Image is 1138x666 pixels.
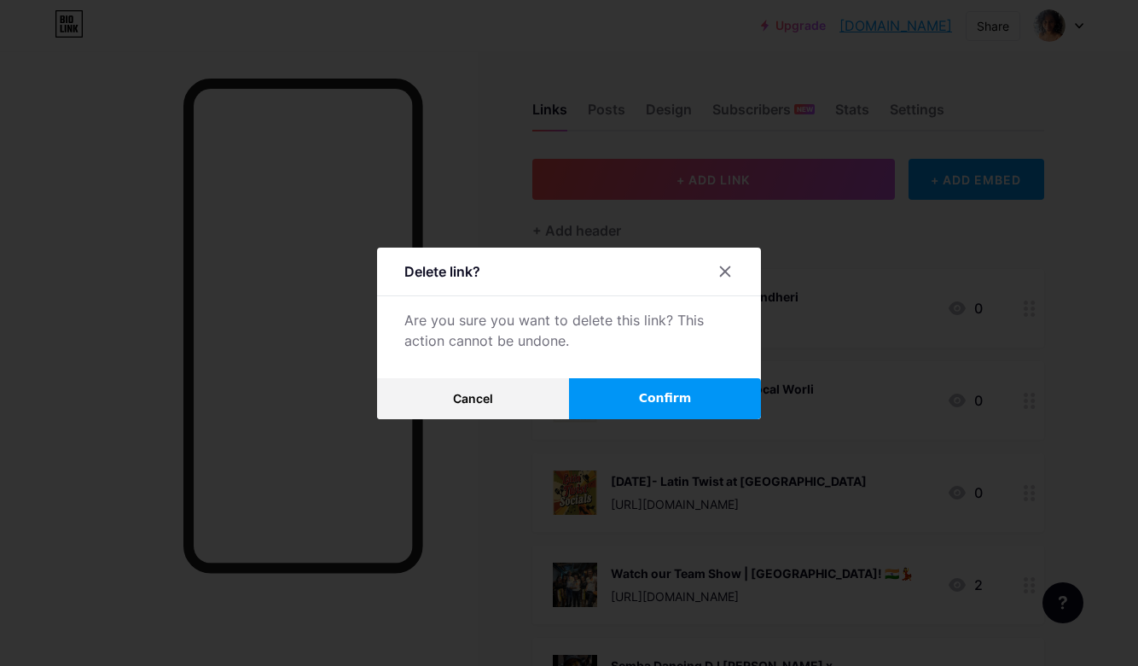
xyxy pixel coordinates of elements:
button: Confirm [569,378,761,419]
div: Delete link? [404,261,480,282]
button: Cancel [377,378,569,419]
span: Cancel [453,391,493,406]
div: Are you sure you want to delete this link? This action cannot be undone. [404,310,734,351]
span: Confirm [639,389,692,407]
